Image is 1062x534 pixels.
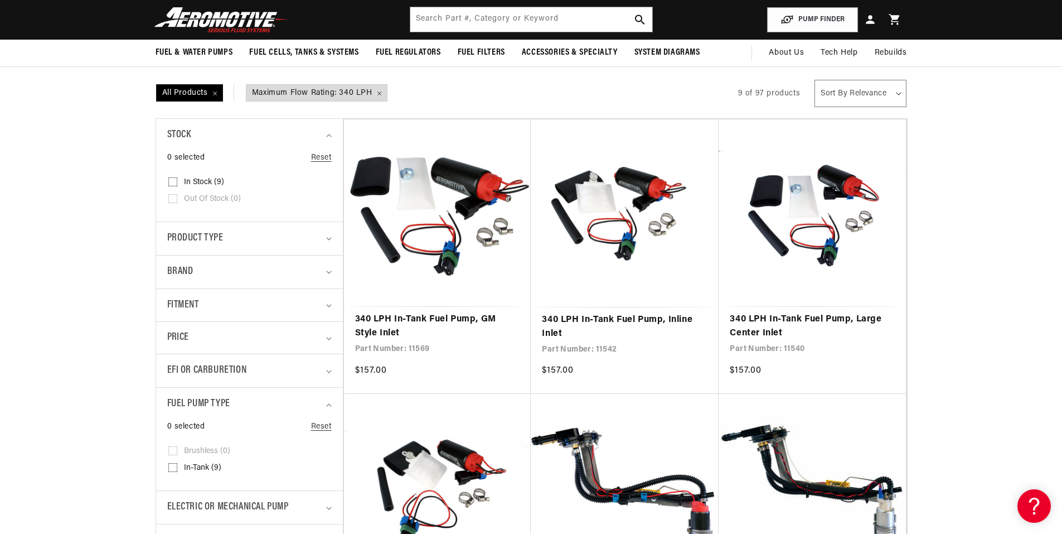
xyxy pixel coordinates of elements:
[760,40,812,66] a: About Us
[184,194,241,204] span: Out of stock (0)
[626,40,709,66] summary: System Diagrams
[167,354,332,387] summary: EFI or Carburetion (0 selected)
[167,289,332,322] summary: Fitment (0 selected)
[769,49,804,57] span: About Us
[821,47,857,59] span: Tech Help
[249,47,358,59] span: Fuel Cells, Tanks & Systems
[812,40,866,66] summary: Tech Help
[449,40,513,66] summary: Fuel Filters
[522,47,618,59] span: Accessories & Specialty
[376,47,441,59] span: Fuel Regulators
[311,152,332,164] a: Reset
[245,85,388,102] a: Maximum Flow Rating: 340 LPH
[151,7,290,33] img: Aeromotive
[355,312,520,341] a: 340 LPH In-Tank Fuel Pump, GM Style Inlet
[167,119,332,152] summary: Stock (0 selected)
[167,499,289,516] span: Electric or Mechanical Pump
[156,85,245,102] a: All Products
[542,313,707,341] a: 340 LPH In-Tank Fuel Pump, Inline Inlet
[167,256,332,288] summary: Brand (0 selected)
[367,40,449,66] summary: Fuel Regulators
[147,40,241,66] summary: Fuel & Water Pumps
[513,40,626,66] summary: Accessories & Specialty
[156,47,233,59] span: Fuel & Water Pumps
[311,421,332,433] a: Reset
[167,152,205,164] span: 0 selected
[246,85,387,102] span: Maximum Flow Rating: 340 LPH
[458,47,505,59] span: Fuel Filters
[157,85,222,102] span: All Products
[167,330,189,345] span: Price
[184,177,224,187] span: In stock (9)
[875,47,907,59] span: Rebuilds
[167,396,230,412] span: Fuel Pump Type
[167,421,205,433] span: 0 selected
[866,40,915,66] summary: Rebuilds
[167,363,247,379] span: EFI or Carburetion
[738,89,801,98] span: 9 of 97 products
[167,322,332,354] summary: Price
[241,40,367,66] summary: Fuel Cells, Tanks & Systems
[767,7,858,32] button: PUMP FINDER
[167,230,224,247] span: Product type
[167,297,199,314] span: Fitment
[184,446,230,456] span: Brushless (0)
[410,7,652,32] input: Search by Part Number, Category or Keyword
[167,127,191,143] span: Stock
[167,264,193,280] span: Brand
[634,47,700,59] span: System Diagrams
[167,222,332,255] summary: Product type (0 selected)
[730,312,895,341] a: 340 LPH In-Tank Fuel Pump, Large Center Inlet
[167,491,332,524] summary: Electric or Mechanical Pump (0 selected)
[167,388,332,421] summary: Fuel Pump Type (0 selected)
[184,463,221,473] span: In-Tank (9)
[628,7,652,32] button: search button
